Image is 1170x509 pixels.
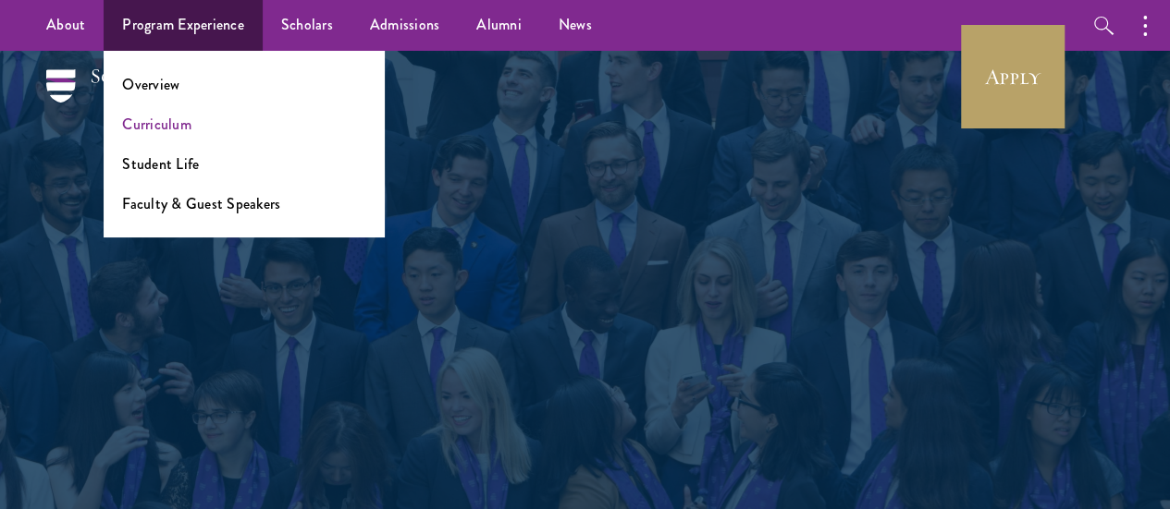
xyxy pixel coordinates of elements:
[122,153,199,175] a: Student Life
[122,193,280,214] a: Faculty & Guest Speakers
[46,69,216,126] img: Schwarzman Scholars
[122,74,179,95] a: Overview
[122,114,191,135] a: Curriculum
[961,25,1065,128] a: Apply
